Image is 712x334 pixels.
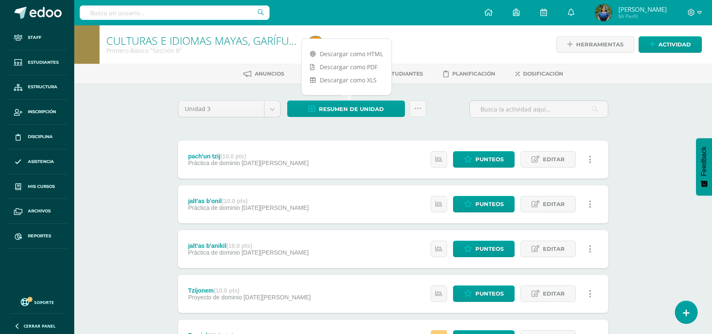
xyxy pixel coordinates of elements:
div: jalt'as b'anikil [188,242,309,249]
strong: (10.0 pts) [227,242,252,249]
span: Dosificación [523,71,563,77]
span: Archivos [28,208,51,215]
a: Actividad [639,36,702,53]
a: Punteos [453,196,515,212]
img: 5914774f7085c63bcd80a4fe3d7f208d.png [595,4,612,21]
a: Planificación [443,67,495,81]
span: [DATE][PERSON_NAME] [243,294,310,301]
span: [DATE][PERSON_NAME] [242,249,309,256]
a: Disciplina [7,125,67,149]
span: Asistencia [28,158,54,165]
a: Estructura [7,75,67,100]
span: Mi Perfil [618,13,667,20]
span: Planificación [452,71,495,77]
span: Anuncios [255,71,284,77]
a: Reportes [7,224,67,249]
a: Mis cursos [7,174,67,199]
span: Staff [28,34,41,41]
button: Feedback - Mostrar encuesta [696,138,712,196]
span: Soporte [34,299,54,305]
a: Archivos [7,199,67,224]
strong: (10.0 pts) [220,153,246,160]
span: [DATE][PERSON_NAME] [242,160,309,166]
a: Herramientas [556,36,634,53]
span: Punteos [475,241,504,257]
span: Resumen de unidad [319,101,384,117]
span: Unidad 3 [185,101,258,117]
strong: (10.0 pts) [214,287,240,294]
div: pach'un tzij [188,153,309,160]
a: Unidad 3 [178,101,280,117]
a: Staff [7,25,67,50]
a: Dosificación [515,67,563,81]
span: Mis cursos [28,183,55,190]
span: [PERSON_NAME] [618,5,667,14]
a: Punteos [453,285,515,302]
span: Práctica de dominio [188,249,240,256]
span: Práctica de dominio [188,204,240,211]
span: Punteos [475,286,504,301]
span: [DATE][PERSON_NAME] [242,204,309,211]
a: Estudiantes [7,50,67,75]
div: jalt'as b'onil [188,198,309,204]
a: Estudiantes [372,67,423,81]
span: Práctica de dominio [188,160,240,166]
strong: (10.0 pts) [222,198,248,204]
img: 3a38ccc57df8c3e4ccb5f83e14a3f63e.png [307,36,324,53]
input: Busca la actividad aquí... [470,101,608,117]
a: Punteos [453,151,515,168]
h1: CULTURAS E IDIOMAS MAYAS, GARÍFUNA O XINCA [106,35,297,46]
input: Busca un usuario... [80,5,270,20]
a: Descargar como HTML [302,47,391,60]
a: Anuncios [243,67,284,81]
span: Feedback [700,147,708,176]
a: Asistencia [7,149,67,174]
span: Punteos [475,196,504,212]
span: Editar [543,286,565,301]
span: Editar [543,196,565,212]
span: Disciplina [28,133,53,140]
a: Inscripción [7,100,67,125]
span: Estructura [28,84,57,90]
a: Descargar como PDF [302,60,391,73]
div: Primero Básico 'Sección B' [106,46,297,54]
span: Editar [543,152,565,167]
a: Soporte [10,296,64,307]
a: CULTURAS E IDIOMAS MAYAS, GARÍFUNA O XINCA [106,33,346,48]
a: Punteos [453,241,515,257]
a: Resumen de unidad [287,100,405,117]
span: Cerrar panel [24,323,56,329]
span: Inscripción [28,109,56,115]
span: Estudiantes [28,59,59,66]
span: Editar [543,241,565,257]
span: Proyecto de dominio [188,294,242,301]
span: Estudiantes [385,71,423,77]
span: Punteos [475,152,504,167]
span: Reportes [28,233,51,239]
a: Descargar como XLS [302,73,391,87]
span: Actividad [658,37,691,52]
div: Tzijonem [188,287,311,294]
span: Herramientas [576,37,623,52]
